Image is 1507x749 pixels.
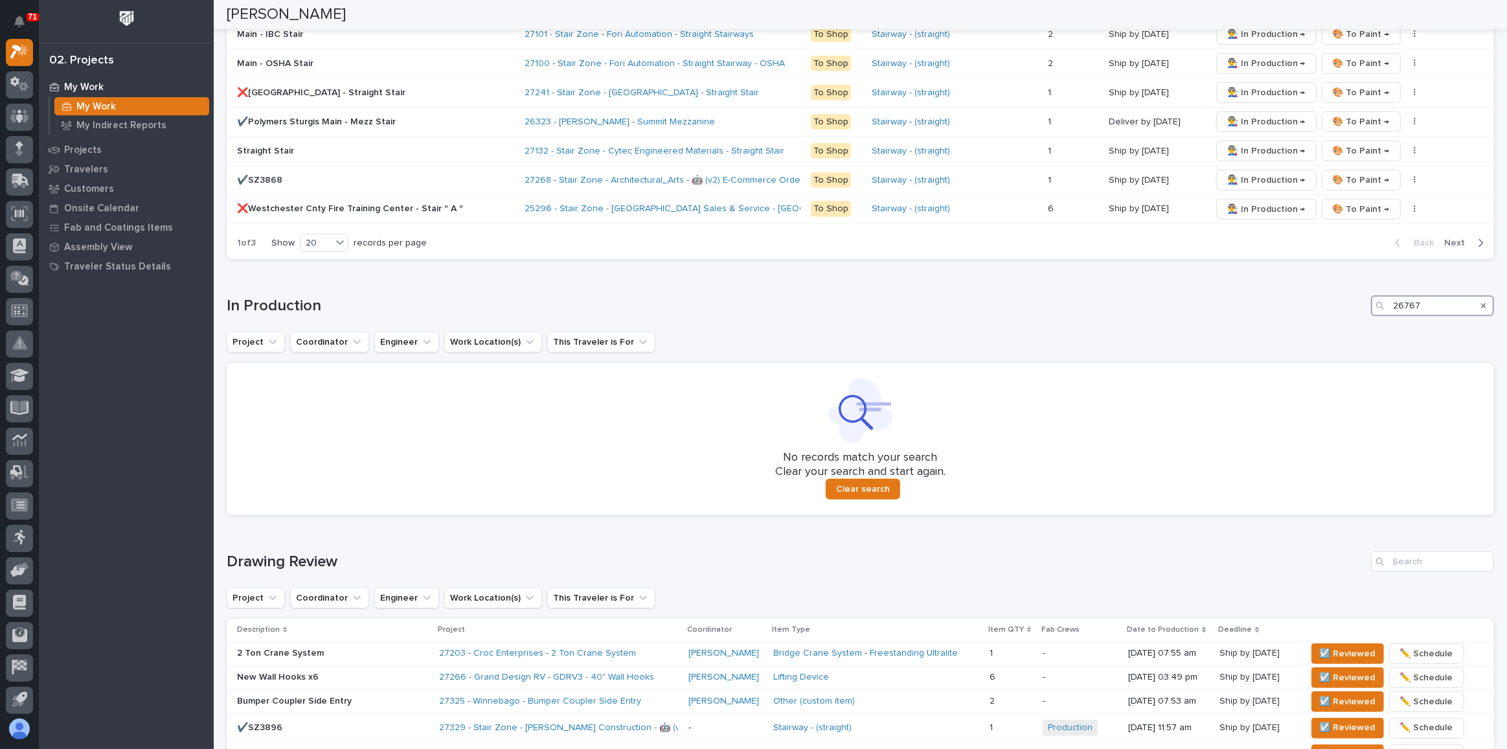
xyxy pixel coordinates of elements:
[1216,82,1317,103] button: 👨‍🏭 In Production →
[439,672,654,683] a: 27266 - Grand Design RV - GDRV3 - 40" Wall Hooks
[547,332,655,352] button: This Traveler is For
[1389,667,1464,688] button: ✏️ Schedule
[237,201,466,214] p: ❌Westchester Cnty Fire Training Center - Stair " A "
[237,114,398,128] p: ✔️Polymers Sturgis Main - Mezz Stair
[290,332,369,352] button: Coordinator
[64,164,108,176] p: Travelers
[1219,669,1282,683] p: Ship by [DATE]
[1218,623,1252,637] p: Deadline
[1311,667,1384,688] button: ☑️ Reviewed
[1322,53,1401,74] button: 🎨 To Paint →
[1320,670,1376,686] span: ☑️ Reviewed
[811,85,851,101] div: To Shop
[64,203,139,214] p: Onsite Calendar
[1219,720,1282,733] p: Ship by [DATE]
[1444,237,1473,249] span: Next
[39,237,214,257] a: Assembly View
[688,648,759,659] a: [PERSON_NAME]
[237,143,297,157] p: Straight Stair
[1333,172,1390,188] span: 🎨 To Paint →
[227,332,285,352] button: Project
[872,87,950,98] a: Stairway - (straight)
[1127,623,1199,637] p: Date to Production
[872,117,950,128] a: Stairway - (straight)
[227,227,266,259] p: 1 of 3
[1389,643,1464,664] button: ✏️ Schedule
[16,16,33,36] div: Notifications71
[988,623,1024,637] p: Item QTY
[444,588,542,608] button: Work Location(s)
[1227,114,1306,130] span: 👨‍🏭 In Production →
[1109,27,1172,40] p: Ship by [DATE]
[39,198,214,218] a: Onsite Calendar
[1439,237,1494,249] button: Next
[990,720,995,733] p: 1
[773,696,855,707] a: Other (custom item)
[439,648,636,659] a: 27203 - Croc Enterprises - 2 Ton Crane System
[1227,56,1306,71] span: 👨‍🏭 In Production →
[1227,202,1306,217] span: 👨‍🏭 In Production →
[1109,85,1172,98] p: Ship by [DATE]
[237,85,408,98] p: ❌[GEOGRAPHIC_DATA] - Straight Stair
[826,479,900,500] button: Clear search
[1333,202,1390,217] span: 🎨 To Paint →
[1311,691,1384,712] button: ☑️ Reviewed
[1333,143,1390,159] span: 🎨 To Paint →
[1371,551,1494,572] input: Search
[1333,85,1390,100] span: 🎨 To Paint →
[64,242,132,253] p: Assembly View
[115,6,139,30] img: Workspace Logo
[525,29,754,40] a: 27101 - Stair Zone - Fori Automation - Straight Stairways
[525,146,784,157] a: 27132 - Stair Zone - Cytec Engineered Materials - Straight Stair
[1041,623,1080,637] p: Fab Crews
[1227,27,1306,42] span: 👨‍🏭 In Production →
[1400,694,1453,709] span: ✏️ Schedule
[525,203,944,214] a: 25296 - Stair Zone - [GEOGRAPHIC_DATA] Sales & Service - [GEOGRAPHIC_DATA] Fire Training Cent
[237,722,429,733] p: ✔️SZ3896
[1048,85,1054,98] p: 1
[990,693,997,707] p: 2
[1216,141,1317,161] button: 👨‍🏭 In Production →
[773,672,829,683] a: Lifting Device
[811,201,851,217] div: To Shop
[227,107,1494,136] tr: ✔️Polymers Sturgis Main - Mezz Stair✔️Polymers Sturgis Main - Mezz Stair 26323 - [PERSON_NAME] - ...
[28,12,37,21] p: 71
[1389,718,1464,739] button: ✏️ Schedule
[39,257,214,276] a: Traveler Status Details
[1128,648,1209,659] p: [DATE] 07:55 am
[354,238,427,249] p: records per page
[49,54,114,68] div: 02. Projects
[1109,172,1172,186] p: Ship by [DATE]
[1216,199,1317,220] button: 👨‍🏭 In Production →
[64,183,114,195] p: Customers
[76,101,116,113] p: My Work
[525,117,715,128] a: 26323 - [PERSON_NAME] - Summit Mezzanine
[237,172,285,186] p: ✔️SZ3868
[64,222,173,234] p: Fab and Coatings Items
[1311,718,1384,739] button: ☑️ Reviewed
[1227,143,1306,159] span: 👨‍🏭 In Production →
[227,297,1366,316] h1: In Production
[1322,82,1401,103] button: 🎨 To Paint →
[1406,237,1434,249] span: Back
[1128,696,1209,707] p: [DATE] 07:53 am
[237,648,429,659] p: 2 Ton Crane System
[227,49,1494,78] tr: Main - OSHA StairMain - OSHA Stair 27100 - Stair Zone - Fori Automation - Straight Stairway - OSH...
[1400,646,1453,662] span: ✏️ Schedule
[773,648,958,659] a: Bridge Crane System - Freestanding Ultralite
[1227,172,1306,188] span: 👨‍🏭 In Production →
[990,645,995,659] p: 1
[50,116,214,134] a: My Indirect Reports
[1216,111,1317,132] button: 👨‍🏭 In Production →
[374,588,439,608] button: Engineer
[271,238,295,249] p: Show
[688,672,759,683] a: [PERSON_NAME]
[1333,114,1390,130] span: 🎨 To Paint →
[438,623,465,637] p: Project
[1219,693,1282,707] p: Ship by [DATE]
[39,140,214,159] a: Projects
[872,29,950,40] a: Stairway - (straight)
[1109,114,1184,128] p: Deliver by [DATE]
[836,483,890,495] span: Clear search
[227,5,346,24] h2: [PERSON_NAME]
